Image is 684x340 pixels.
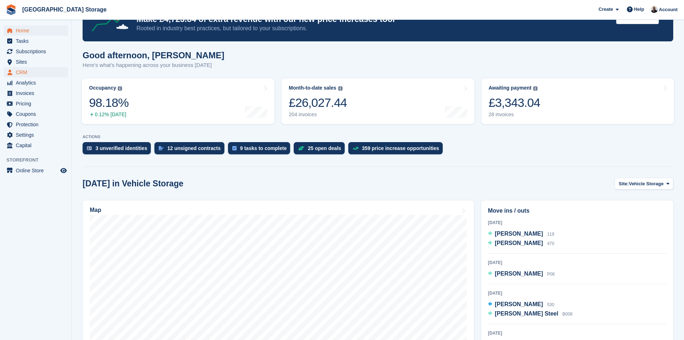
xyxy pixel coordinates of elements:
a: 25 open deals [294,142,348,158]
img: icon-info-grey-7440780725fd019a000dd9b08b2336e03edf1995a4989e88bcd33f0948082b44.svg [118,86,122,91]
a: menu [4,46,68,56]
span: [PERSON_NAME] [495,301,543,307]
img: Keith Strivens [651,6,658,13]
span: Settings [16,130,59,140]
div: 204 invoices [289,112,347,118]
span: CRM [16,67,59,77]
span: [PERSON_NAME] [495,271,543,277]
img: contract_signature_icon-13c848040528278c33f63329250d36e43548de30e8caae1d1a13099fd9432cc5.svg [159,146,164,150]
a: menu [4,166,68,176]
a: 3 unverified identities [83,142,154,158]
a: Preview store [59,166,68,175]
span: 530 [547,302,554,307]
a: [PERSON_NAME] 470 [488,239,554,248]
div: 98.18% [89,95,129,110]
span: [PERSON_NAME] [495,231,543,237]
span: [PERSON_NAME] Steel [495,310,558,317]
a: menu [4,99,68,109]
span: Help [634,6,644,13]
a: [PERSON_NAME] 119 [488,230,554,239]
a: menu [4,109,68,119]
a: [GEOGRAPHIC_DATA] Storage [19,4,110,15]
div: £26,027.44 [289,95,347,110]
span: Home [16,26,59,36]
span: Tasks [16,36,59,46]
span: Invoices [16,88,59,98]
span: [PERSON_NAME] [495,240,543,246]
div: [DATE] [488,219,666,226]
div: Month-to-date sales [289,85,336,91]
img: icon-info-grey-7440780725fd019a000dd9b08b2336e03edf1995a4989e88bcd33f0948082b44.svg [533,86,538,91]
a: menu [4,119,68,130]
a: menu [4,130,68,140]
span: Capital [16,140,59,150]
div: 3 unverified identities [96,145,147,151]
p: ACTIONS [83,135,673,139]
img: icon-info-grey-7440780725fd019a000dd9b08b2336e03edf1995a4989e88bcd33f0948082b44.svg [338,86,343,91]
div: 9 tasks to complete [240,145,287,151]
img: stora-icon-8386f47178a22dfd0bd8f6a31ec36ba5ce8667c1dd55bd0f319d3a0aa187defe.svg [6,4,17,15]
span: 470 [547,241,554,246]
a: menu [4,78,68,88]
p: Rooted in industry best practices, but tailored to your subscriptions. [136,24,610,32]
a: menu [4,140,68,150]
div: 0.12% [DATE] [89,112,129,118]
span: Site: [619,180,629,187]
a: menu [4,88,68,98]
a: menu [4,57,68,67]
span: Sites [16,57,59,67]
div: 25 open deals [308,145,341,151]
p: Here's what's happening across your business [DATE] [83,61,224,69]
span: Account [659,6,678,13]
a: 9 tasks to complete [228,142,294,158]
span: Protection [16,119,59,130]
h1: Good afternoon, [PERSON_NAME] [83,50,224,60]
span: 119 [547,232,554,237]
div: [DATE] [488,330,666,336]
span: Vehicle Storage [629,180,664,187]
img: price_increase_opportunities-93ffe204e8149a01c8c9dc8f82e8f89637d9d84a8eef4429ea346261dce0b2c0.svg [353,147,358,150]
h2: Map [90,207,101,213]
img: verify_identity-adf6edd0f0f0b5bbfe63781bf79b02c33cf7c696d77639b501bdc392416b5a36.svg [87,146,92,150]
a: [PERSON_NAME] Steel B008 [488,309,572,319]
div: [DATE] [488,290,666,296]
span: Online Store [16,166,59,176]
a: menu [4,36,68,46]
div: 359 price increase opportunities [362,145,439,151]
a: 359 price increase opportunities [348,142,446,158]
span: Create [599,6,613,13]
h2: Move ins / outs [488,207,666,215]
div: 28 invoices [489,112,540,118]
span: P06 [547,272,555,277]
a: menu [4,26,68,36]
a: 12 unsigned contracts [154,142,228,158]
div: £3,343.04 [489,95,540,110]
span: B008 [562,312,572,317]
span: Coupons [16,109,59,119]
div: [DATE] [488,259,666,266]
span: Pricing [16,99,59,109]
img: deal-1b604bf984904fb50ccaf53a9ad4b4a5d6e5aea283cecdc64d6e3604feb123c2.svg [298,146,304,151]
div: 12 unsigned contracts [167,145,221,151]
button: Site: Vehicle Storage [615,178,673,190]
h2: [DATE] in Vehicle Storage [83,179,183,189]
a: Occupancy 98.18% 0.12% [DATE] [82,78,274,124]
a: [PERSON_NAME] P06 [488,269,555,279]
div: Occupancy [89,85,116,91]
span: Analytics [16,78,59,88]
span: Storefront [6,157,71,164]
a: Month-to-date sales £26,027.44 204 invoices [281,78,474,124]
a: [PERSON_NAME] 530 [488,300,554,309]
a: menu [4,67,68,77]
a: Awaiting payment £3,343.04 28 invoices [481,78,674,124]
img: task-75834270c22a3079a89374b754ae025e5fb1db73e45f91037f5363f120a921f8.svg [232,146,237,150]
span: Subscriptions [16,46,59,56]
div: Awaiting payment [489,85,532,91]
